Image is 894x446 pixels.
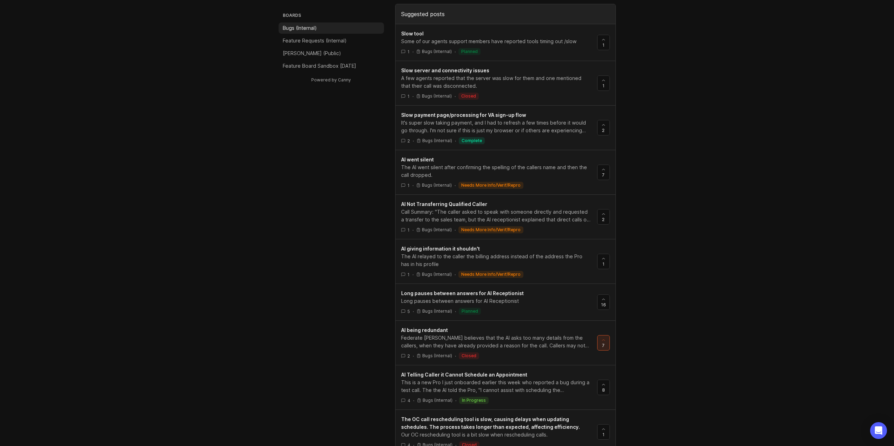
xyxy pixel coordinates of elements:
[597,35,610,50] button: 1
[602,387,605,393] span: 8
[401,253,592,268] div: The AI relayed to the caller the billing address instead of the address the Pro has in his profile
[401,245,597,278] a: AI giving information it shouldn'tThe AI relayed to the caller the billing address instead of the...
[462,138,482,144] p: complete
[455,308,456,314] div: ·
[597,120,610,135] button: 2
[401,326,597,359] a: AI being redundantFederate [PERSON_NAME] believes that the AI asks too many details from the call...
[597,165,610,180] button: 7
[412,93,413,99] div: ·
[462,308,478,314] p: planned
[401,156,597,189] a: AI went silentThe AI went silent after confirming the spelling of the callers name and then the c...
[401,30,597,55] a: Slow toolSome of our agents support members have reported tools timing out /slow1·Bugs (Internal)...
[602,42,605,48] span: 1
[401,112,526,118] span: Slow payment page/processing for VA sign-up flow
[407,138,410,144] span: 2
[461,182,521,188] p: needs more info/verif/repro
[396,4,615,24] div: Suggested posts
[602,261,605,267] span: 1
[401,289,597,315] a: Long pauses between answers for AI ReceptionistLong pauses between answers for AI Receptionist5·B...
[455,182,456,188] div: ·
[407,49,410,55] span: 1
[401,31,424,36] span: Slow tool
[412,49,413,55] div: ·
[602,83,605,89] span: 1
[401,431,592,439] div: Our OC rescheduling tool is a bit slow when rescheduling calls.
[870,422,887,439] div: Open Intercom Messenger
[401,297,592,305] div: Long pauses between answers for AI Receptionist
[455,49,456,55] div: ·
[422,138,452,144] p: Bugs (Internal)
[602,127,605,133] span: 2
[455,138,456,144] div: ·
[602,432,605,438] span: 1
[461,93,476,99] p: closed
[597,424,610,440] button: 1
[422,182,452,188] p: Bugs (Internal)
[407,353,410,359] span: 2
[283,62,356,69] p: Feature Board Sandbox [DATE]
[461,49,478,54] p: planned
[401,74,592,90] div: A few agents reported that the server was slow for them and one mentioned that their call was dis...
[401,246,480,252] span: AI giving information it shouldn't
[462,353,476,359] p: closed
[413,353,414,359] div: ·
[412,227,413,233] div: ·
[401,379,592,394] div: This is a new Pro I just onboarded earlier this week who reported a bug during a test call. The t...
[401,371,597,404] a: AI Telling Caller it Cannot Schedule an AppointmentThis is a new Pro I just onboarded earlier thi...
[422,308,452,314] p: Bugs (Internal)
[283,50,341,57] p: [PERSON_NAME] (Public)
[597,380,610,395] button: 8
[455,93,456,99] div: ·
[455,227,456,233] div: ·
[413,138,414,144] div: ·
[597,75,610,91] button: 1
[422,93,452,99] p: Bugs (Internal)
[461,227,521,233] p: needs more info/verif/repro
[401,111,597,144] a: Slow payment page/processing for VA sign-up flowIt's super slow taking payment, and I had to refr...
[401,200,597,233] a: AI Not Transferring Qualified CallerCall Summary: "The caller asked to speak with someone directl...
[279,60,384,72] a: Feature Board Sandbox [DATE]
[422,353,452,359] p: Bugs (Internal)
[422,49,452,54] p: Bugs (Internal)
[401,201,487,207] span: AI Not Transferring Qualified Caller
[597,294,610,310] button: 16
[401,67,597,100] a: Slow server and connectivity issuesA few agents reported that the server was slow for them and on...
[602,172,605,178] span: 7
[279,22,384,34] a: Bugs (Internal)
[401,327,448,333] span: AI being redundant
[597,209,610,225] button: 2
[597,254,610,269] button: 1
[401,38,592,45] div: Some of our agents support members have reported tools timing out /slow
[401,372,527,378] span: AI Telling Caller it Cannot Schedule an Appointment
[401,208,592,224] div: Call Summary: "The caller asked to speak with someone directly and requested a transfer to the sa...
[401,416,580,430] span: The OC call rescheduling tool is slow, causing delays when updating schedules. The process takes ...
[401,67,489,73] span: Slow server and connectivity issues
[602,217,605,222] span: 2
[401,290,524,296] span: Long pauses between answers for AI Receptionist
[407,227,410,233] span: 1
[310,76,352,84] a: Powered by Canny
[455,353,456,359] div: ·
[422,272,452,277] p: Bugs (Internal)
[462,398,486,403] p: in progress
[401,157,434,162] span: AI went silent
[407,398,410,404] span: 4
[601,302,606,308] span: 16
[279,35,384,46] a: Feature Requests (Internal)
[407,93,410,99] span: 1
[422,227,452,233] p: Bugs (Internal)
[283,37,347,44] p: Feature Requests (Internal)
[423,398,452,403] p: Bugs (Internal)
[413,398,414,404] div: ·
[407,272,410,278] span: 1
[401,119,592,134] div: It's super slow taking payment, and I had to refresh a few times before it would go through. I'm ...
[279,48,384,59] a: [PERSON_NAME] (Public)
[407,182,410,188] span: 1
[413,308,414,314] div: ·
[283,25,317,32] p: Bugs (Internal)
[401,334,592,350] div: Federate [PERSON_NAME] believes that the AI asks too many details from the callers, when they hav...
[602,342,605,348] span: 7
[461,272,521,277] p: needs more info/verif/repro
[407,308,410,314] span: 5
[597,335,610,351] button: 7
